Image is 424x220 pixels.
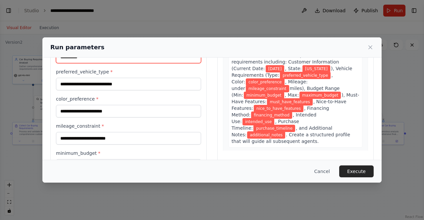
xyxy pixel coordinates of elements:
span: Variable: preferred_vehicle_type [280,72,331,79]
button: Cancel [309,165,335,177]
span: Variable: mileage_constraint [246,85,289,92]
span: Variable: state_of_residence [302,65,330,72]
label: color_preference [56,96,201,102]
span: , Max: [285,92,299,98]
span: , State: [285,66,302,71]
span: Variable: intended_use [242,118,275,125]
span: Variable: purchase_timeline [253,125,295,132]
button: Execute [339,165,374,177]
span: Variable: financing_method [251,111,292,119]
span: Variable: maximum_budget [299,92,341,99]
label: mileage_constraint [56,123,201,129]
span: Variable: minimum_budget [244,92,284,99]
span: Variable: color_preference [246,78,284,86]
span: Variable: nice_to_have_features [254,105,303,112]
label: preferred_vehicle_type [56,68,201,75]
span: Process and validate the comprehensive customer requirements including: Customer Information (Cur... [232,53,349,71]
h2: Run parameters [50,43,104,52]
span: Variable: current_date [266,65,285,72]
span: Variable: additional_notes [247,131,285,139]
label: minimum_budget [56,150,201,156]
span: Variable: must_have_features [267,98,312,106]
span: . Create a structured profile that will guide all subsequent agents. [232,132,350,144]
